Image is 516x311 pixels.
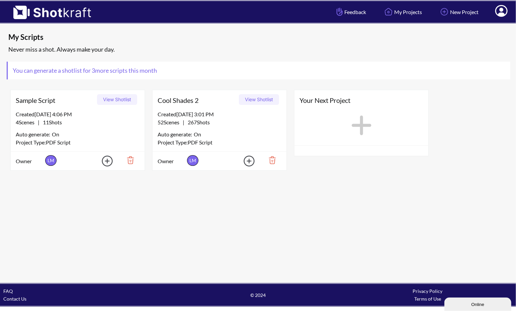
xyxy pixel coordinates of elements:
iframe: chat widget [444,296,513,311]
span: 4 Scenes [16,119,38,125]
a: Contact Us [3,296,26,302]
img: Hand Icon [335,6,344,17]
span: | [158,118,210,126]
span: My Scripts [8,32,385,42]
span: 3 more scripts this month [91,67,157,74]
div: Project Type: PDF Script [16,138,140,146]
img: Add Icon [233,153,257,169]
button: View Shotlist [97,94,137,105]
div: Created [DATE] 4:06 PM [16,110,140,118]
a: My Projects [378,3,427,21]
span: Sample Script [16,95,95,105]
a: FAQ [3,288,13,294]
span: Your Next Project [299,95,423,105]
img: Trash Icon [116,154,140,166]
img: Home Icon [383,6,394,17]
div: Terms of Use [343,295,513,303]
span: You can generate a shotlist for [8,62,162,79]
span: On [52,130,59,138]
span: LM [187,155,198,166]
img: Trash Icon [258,154,281,166]
span: | [16,118,62,126]
span: Owner [16,157,44,165]
span: Auto generate: [16,130,52,138]
div: Created [DATE] 3:01 PM [158,110,281,118]
span: 267 Shots [184,119,210,125]
span: 52 Scenes [158,119,183,125]
span: LM [45,155,57,166]
img: Add Icon [91,153,115,169]
span: Auto generate: [158,130,194,138]
span: On [194,130,201,138]
div: Privacy Policy [343,287,513,295]
img: Add Icon [439,6,450,17]
span: © 2024 [173,291,343,299]
a: New Project [434,3,484,21]
button: View Shotlist [239,94,279,105]
div: Project Type: PDF Script [158,138,281,146]
span: Owner [158,157,185,165]
span: Cool Shades 2 [158,95,237,105]
span: Feedback [335,8,366,16]
span: 11 Shots [39,119,62,125]
div: Never miss a shot. Always make your day. [7,44,513,55]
